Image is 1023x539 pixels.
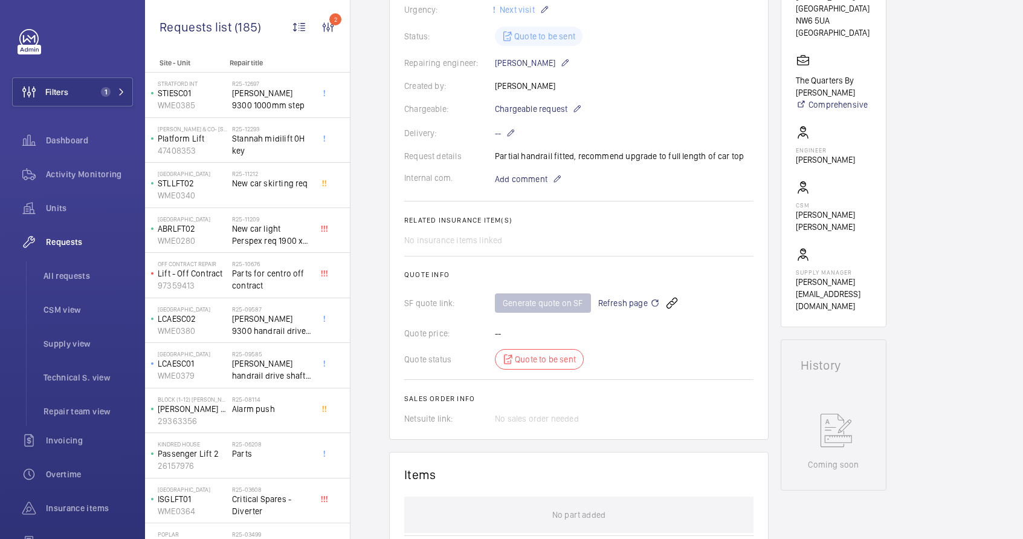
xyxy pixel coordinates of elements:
span: Insurance items [46,502,133,514]
button: Filters1 [12,77,133,106]
p: STLLFT02 [158,177,227,189]
p: [PERSON_NAME] [796,154,855,166]
p: [PERSON_NAME][EMAIL_ADDRESS][DOMAIN_NAME] [796,276,871,312]
span: All requests [44,270,133,282]
p: [GEOGRAPHIC_DATA] [158,170,227,177]
p: [PERSON_NAME] House [158,403,227,415]
span: Technical S. view [44,371,133,384]
p: WME0280 [158,235,227,247]
span: Refresh page [598,296,660,310]
h2: R25-09587 [232,305,312,313]
p: ABRLFT02 [158,223,227,235]
h2: R25-03499 [232,531,312,538]
a: Comprehensive [796,99,871,111]
span: Alarm push [232,403,312,415]
p: WME0340 [158,189,227,201]
span: Requests [46,236,133,248]
span: Requests list [160,19,234,34]
p: ISGLFT01 [158,493,227,505]
h2: R25-03608 [232,486,312,493]
p: Passenger Lift 2 [158,448,227,460]
p: Lift - Off Contract [158,267,227,279]
p: LCAESC02 [158,313,227,325]
span: Repair team view [44,405,133,417]
span: Activity Monitoring [46,168,133,180]
span: Dashboard [46,134,133,146]
h2: R25-10676 [232,260,312,267]
p: WME0385 [158,99,227,111]
h2: Sales order info [404,394,754,403]
span: CSM view [44,304,133,316]
span: New car light Perspex req 1900 x 300 3mm thickness [232,223,312,247]
span: 1 [101,87,111,97]
h2: R25-08114 [232,396,312,403]
p: [GEOGRAPHIC_DATA] [158,486,227,493]
span: Supply view [44,338,133,350]
p: [PERSON_NAME] [495,56,570,70]
span: [PERSON_NAME] 9300 1000mm step [232,87,312,111]
span: [PERSON_NAME] handrail drive shaft, handrail chain & main handrail sprocket [232,358,312,382]
p: [PERSON_NAME] & Co- [STREET_ADDRESS] [158,125,227,132]
span: Add comment [495,173,547,185]
span: Overtime [46,468,133,480]
p: STIESC01 [158,87,227,99]
span: Parts [232,448,312,460]
span: Invoicing [46,434,133,446]
p: [GEOGRAPHIC_DATA] [158,350,227,358]
h2: R25-09585 [232,350,312,358]
p: The Quarters By [PERSON_NAME] [796,74,871,99]
h2: R25-06208 [232,440,312,448]
span: Critical Spares - Diverter [232,493,312,517]
p: LCAESC01 [158,358,227,370]
p: -- [495,126,515,140]
span: New car skirting req [232,177,312,189]
p: WME0380 [158,325,227,337]
p: [PERSON_NAME] [PERSON_NAME] [796,209,871,233]
p: WME0364 [158,505,227,517]
p: NW6 5UA [GEOGRAPHIC_DATA] [796,15,871,39]
p: Kindred House [158,440,227,448]
h2: R25-11209 [232,215,312,223]
p: 47408353 [158,145,227,157]
span: Chargeable request [495,103,567,115]
p: Repair title [230,59,309,67]
p: 97359413 [158,279,227,292]
h2: Related insurance item(s) [404,216,754,224]
p: Coming soon [808,459,859,471]
h2: R25-11212 [232,170,312,177]
p: 26157976 [158,460,227,472]
h1: History [801,359,866,371]
span: Stannah midilift 0H key [232,132,312,157]
h2: R25-12697 [232,80,312,87]
p: [GEOGRAPHIC_DATA] [158,215,227,223]
p: Poplar [158,531,227,538]
span: Parts for centro off contract [232,267,312,292]
p: CSM [796,201,871,209]
p: [GEOGRAPHIC_DATA] [158,305,227,313]
span: Units [46,202,133,214]
p: Block (1-12) [PERSON_NAME] House [158,396,227,403]
p: Off Contract Repair [158,260,227,267]
p: WME0379 [158,370,227,382]
p: No part added [552,497,605,533]
p: Supply manager [796,269,871,276]
h2: Quote info [404,270,754,279]
h2: R25-12293 [232,125,312,132]
p: 29363356 [158,415,227,427]
h1: Items [404,467,436,482]
p: Engineer [796,146,855,154]
p: Stratford int [158,80,227,87]
span: Next visit [497,5,535,15]
p: Platform Lift [158,132,227,145]
span: Filters [45,86,68,98]
span: [PERSON_NAME] 9300 handrail drive shaft, handrail chain, bearings & main shaft handrail sprocket [232,313,312,337]
p: Site - Unit [145,59,225,67]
